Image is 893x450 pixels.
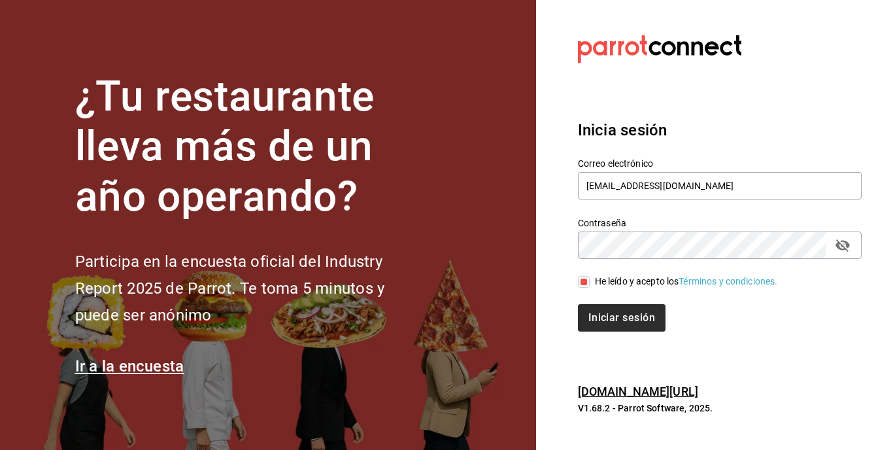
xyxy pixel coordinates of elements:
[578,385,698,398] a: [DOMAIN_NAME][URL]
[578,218,862,227] label: Contraseña
[75,72,428,222] h1: ¿Tu restaurante lleva más de un año operando?
[578,172,862,199] input: Ingresa tu correo electrónico
[578,158,862,167] label: Correo electrónico
[578,304,666,332] button: Iniciar sesión
[832,234,854,256] button: passwordField
[75,357,184,375] a: Ir a la encuesta
[595,275,778,288] div: He leído y acepto los
[679,276,777,286] a: Términos y condiciones.
[578,118,862,142] h3: Inicia sesión
[75,249,428,328] h2: Participa en la encuesta oficial del Industry Report 2025 de Parrot. Te toma 5 minutos y puede se...
[578,402,862,415] p: V1.68.2 - Parrot Software, 2025.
